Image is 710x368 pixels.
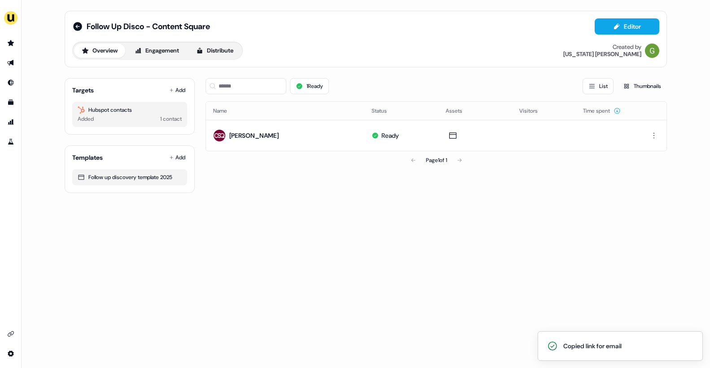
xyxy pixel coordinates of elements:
div: [PERSON_NAME] [229,131,279,140]
a: Editor [595,23,659,32]
button: List [583,78,614,94]
span: Follow Up Disco - Content Square [87,21,210,32]
div: 1 contact [160,114,182,123]
button: Distribute [188,44,241,58]
img: Georgia [645,44,659,58]
button: Thumbnails [617,78,667,94]
div: Ready [381,131,399,140]
button: Editor [595,18,659,35]
a: Go to integrations [4,327,18,341]
a: Go to attribution [4,115,18,129]
div: Page 1 of 1 [426,156,447,165]
div: Templates [72,153,103,162]
button: Add [167,84,187,96]
a: Go to integrations [4,346,18,361]
div: Added [78,114,94,123]
button: Engagement [127,44,187,58]
button: Status [372,103,398,119]
button: Name [213,103,238,119]
div: Copied link for email [563,342,622,350]
button: Add [167,151,187,164]
button: Overview [74,44,125,58]
a: Go to Inbound [4,75,18,90]
th: Assets [438,102,513,120]
button: 1Ready [290,78,329,94]
a: Go to outbound experience [4,56,18,70]
div: Created by [613,44,641,51]
a: Go to experiments [4,135,18,149]
a: Go to templates [4,95,18,110]
a: Go to prospects [4,36,18,50]
button: Time spent [583,103,621,119]
div: Targets [72,86,94,95]
div: [US_STATE] [PERSON_NAME] [563,51,641,58]
div: Follow up discovery template 2025 [78,173,182,182]
div: Hubspot contacts [78,105,182,114]
button: Visitors [519,103,548,119]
